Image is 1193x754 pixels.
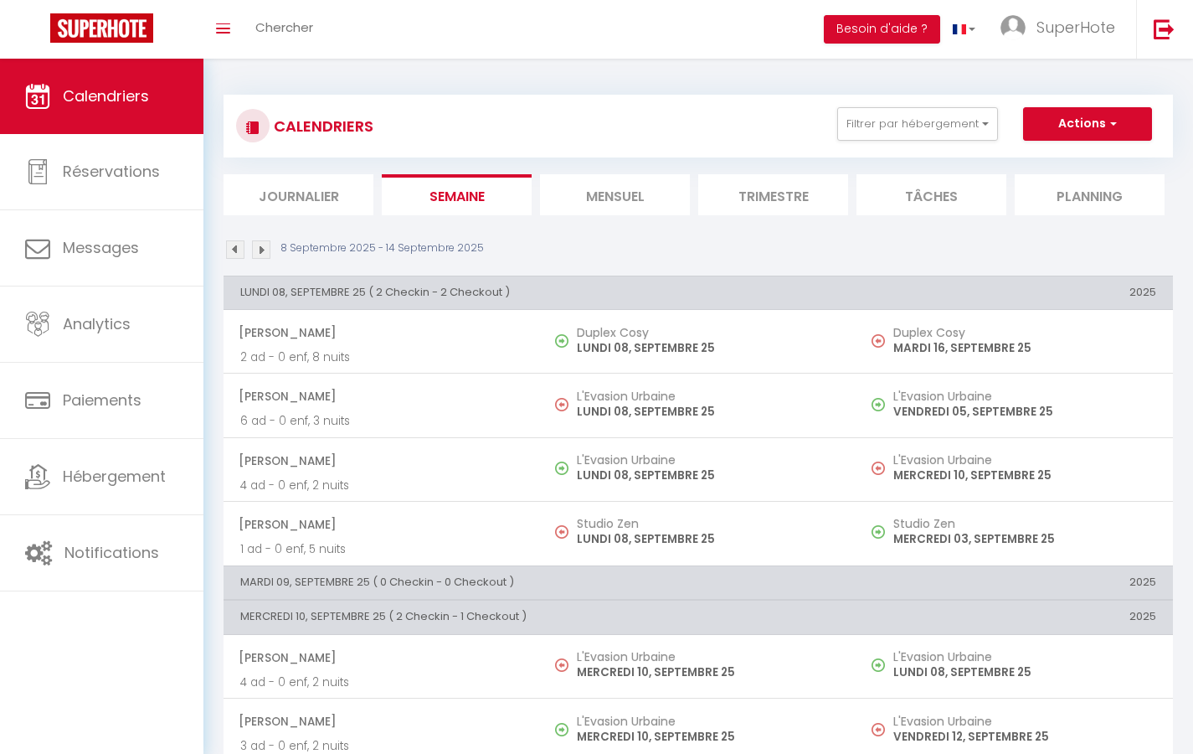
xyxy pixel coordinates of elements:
h5: Studio Zen [893,517,1156,530]
p: LUNDI 08, SEPTEMBRE 25 [893,664,1156,681]
h5: Duplex Cosy [893,326,1156,339]
h5: L'Evasion Urbaine [893,390,1156,403]
p: VENDREDI 12, SEPTEMBRE 25 [893,728,1156,746]
p: LUNDI 08, SEPTEMBRE 25 [577,467,840,484]
th: 2025 [856,601,1173,634]
span: Notifications [64,542,159,563]
img: NO IMAGE [872,658,885,672]
h5: L'Evasion Urbaine [893,715,1156,728]
p: LUNDI 08, SEPTEMBRE 25 [577,339,840,357]
h5: L'Evasion Urbaine [577,650,840,664]
span: Hébergement [63,466,166,487]
span: [PERSON_NAME] [239,445,523,477]
p: 8 Septembre 2025 - 14 Septembre 2025 [280,240,484,256]
h5: L'Evasion Urbaine [893,650,1156,664]
p: LUNDI 08, SEPTEMBRE 25 [577,530,840,548]
img: NO IMAGE [555,658,568,672]
li: Planning [1015,174,1165,215]
span: Réservations [63,161,160,182]
th: LUNDI 08, SEPTEMBRE 25 ( 2 Checkin - 2 Checkout ) [224,276,856,309]
img: NO IMAGE [872,525,885,539]
li: Journalier [224,174,373,215]
th: MARDI 09, SEPTEMBRE 25 ( 0 Checkin - 0 Checkout ) [224,565,856,599]
img: Super Booking [50,13,153,43]
span: [PERSON_NAME] [239,317,523,349]
p: LUNDI 08, SEPTEMBRE 25 [577,403,840,421]
li: Mensuel [540,174,690,215]
img: NO IMAGE [872,334,885,348]
li: Semaine [382,174,532,215]
li: Tâches [856,174,1006,215]
img: ... [1000,15,1026,40]
p: VENDREDI 05, SEPTEMBRE 25 [893,403,1156,421]
button: Besoin d'aide ? [824,15,940,44]
h5: L'Evasion Urbaine [577,390,840,403]
img: NO IMAGE [555,398,568,411]
span: [PERSON_NAME] [239,380,523,412]
button: Filtrer par hébergement [837,107,998,141]
span: [PERSON_NAME] [239,509,523,540]
p: MERCREDI 10, SEPTEMBRE 25 [893,467,1156,484]
span: Chercher [255,18,313,36]
span: [PERSON_NAME] [239,642,523,674]
h3: CALENDRIERS [270,107,373,145]
h5: L'Evasion Urbaine [577,715,840,728]
span: Messages [63,237,139,258]
th: 2025 [856,276,1173,309]
p: MERCREDI 10, SEPTEMBRE 25 [577,664,840,681]
p: 4 ad - 0 enf, 2 nuits [240,674,523,691]
p: 1 ad - 0 enf, 5 nuits [240,540,523,558]
img: NO IMAGE [872,462,885,475]
img: NO IMAGE [872,723,885,736]
img: NO IMAGE [872,398,885,411]
li: Trimestre [698,174,848,215]
button: Actions [1023,107,1152,141]
p: MARDI 16, SEPTEMBRE 25 [893,339,1156,357]
span: SuperHote [1036,17,1115,38]
th: MERCREDI 10, SEPTEMBRE 25 ( 2 Checkin - 1 Checkout ) [224,601,856,634]
p: MERCREDI 10, SEPTEMBRE 25 [577,728,840,746]
h5: L'Evasion Urbaine [577,453,840,467]
span: [PERSON_NAME] [239,705,523,737]
h5: Studio Zen [577,517,840,530]
p: 4 ad - 0 enf, 2 nuits [240,477,523,494]
p: 6 ad - 0 enf, 3 nuits [240,412,523,430]
span: Analytics [63,313,131,334]
img: NO IMAGE [555,525,568,539]
span: Calendriers [63,85,149,106]
span: Paiements [63,390,141,411]
h5: Duplex Cosy [577,326,840,339]
h5: L'Evasion Urbaine [893,453,1156,467]
th: 2025 [856,565,1173,599]
p: 2 ad - 0 enf, 8 nuits [240,349,523,366]
img: logout [1154,18,1175,39]
button: Ouvrir le widget de chat LiveChat [13,7,64,57]
p: MERCREDI 03, SEPTEMBRE 25 [893,530,1156,548]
